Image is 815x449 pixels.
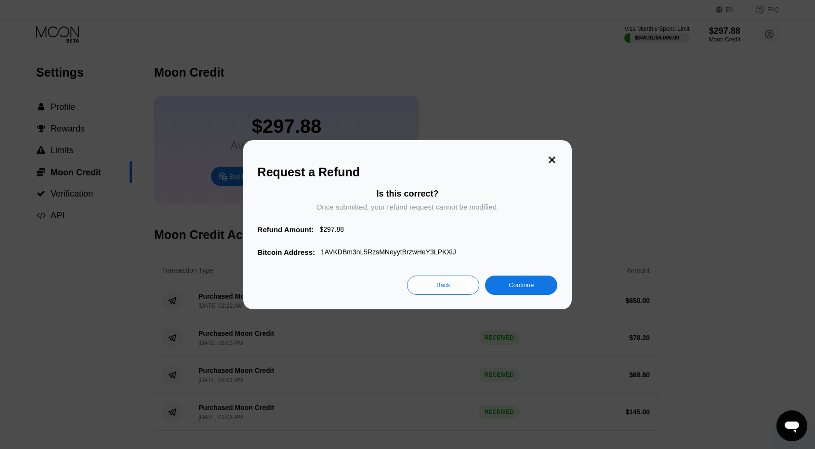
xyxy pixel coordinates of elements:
[776,410,807,441] iframe: Button to launch messaging window, conversation in progress
[258,248,315,256] div: Bitcoin Address:
[316,203,499,211] div: Once submitted, your refund request cannot be modified.
[509,281,534,289] div: Continue
[485,276,557,295] div: Continue
[407,276,479,295] div: Back
[436,281,450,289] div: Back
[258,225,314,234] div: Refund Amount:
[376,189,438,199] div: Is this correct?
[258,165,558,179] div: Request a Refund
[321,248,456,256] div: 1AVKDBm3nL5RzsMNeyytBrzwHeY3LPKXiJ
[320,225,344,233] div: $ 297.88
